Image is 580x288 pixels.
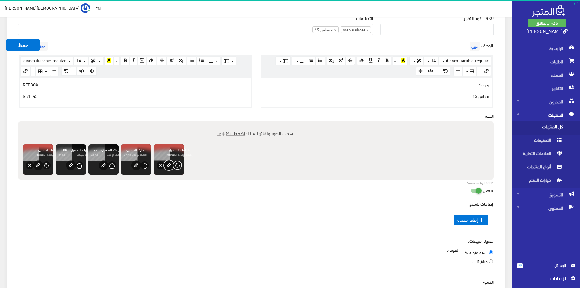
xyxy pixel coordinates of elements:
button: 14 [423,56,439,65]
a: Powered by PQINA [466,181,494,184]
span: العلامات التجارية [517,148,563,161]
span: 14 [431,57,436,64]
a: المنتجات [512,108,580,121]
a: كل المنتجات [512,121,580,135]
span: أنواع المنتجات [517,161,563,175]
span: كل المنتجات [517,121,563,135]
span: التسويق [517,188,575,201]
a: باقة الإنطلاق [528,19,566,27]
label: اسحب الصور وأفلتها هنا أو [215,127,297,139]
button: dinnextltarabic-regular [21,56,74,65]
span: × [334,27,337,33]
a: العملاء [512,68,580,82]
span: خيارات المنتج [517,175,563,188]
span: التصنيفات [517,135,563,148]
input: نسبة مئوية % [489,250,493,254]
li: men's shoes [341,26,371,33]
span: عربي [470,42,480,51]
span: × [366,27,369,33]
a: [PERSON_NAME] [526,26,568,35]
span: نسبة مئوية % [465,248,488,256]
a: خيارات المنتج [512,175,580,188]
button: 14 [74,56,89,65]
a: التصنيفات [512,135,580,148]
a: المخزون [512,95,580,108]
p: مقاس 45 [264,92,489,99]
a: المحتوى [512,201,580,215]
a: EN [93,3,103,14]
img: ... [81,3,90,13]
img: . [532,5,565,17]
label: القيمة: [447,247,459,253]
iframe: Drift Widget Chat Controller [7,247,30,270]
span: اﻹعدادات [522,275,566,281]
input: مبلغ ثابت [489,259,493,263]
label: مفعل [483,184,493,196]
a: 77 الرسائل [517,262,575,275]
span: المحتوى [517,201,575,215]
u: EN [95,5,101,12]
span: التقارير [517,82,575,95]
button: dinnextltarabic-regular [438,56,491,65]
label: الوصف [468,40,493,52]
button: حفظ [6,39,40,51]
span: اضغط لاختيارها [217,128,245,137]
a: ... [DEMOGRAPHIC_DATA][PERSON_NAME] [5,3,90,13]
span: المنتجات [517,108,575,121]
label: التصنيفات [356,15,373,21]
label: الكمية [483,279,494,285]
label: SKU - كود التخزين [463,15,494,21]
span: الطلبات [517,55,575,68]
label: الصور [485,112,494,119]
span: 77 [517,263,523,268]
label: عمولة مبيعات: [468,238,493,244]
span: مبلغ ثابت [472,257,488,265]
a: أنواع المنتجات [512,161,580,175]
div: إضافات للمنتج [19,201,493,233]
a: الطلبات [512,55,580,68]
span: [DEMOGRAPHIC_DATA][PERSON_NAME] [5,4,80,11]
span: الرئيسية [517,42,575,55]
span: dinnextltarabic-regular [23,57,66,64]
span: 14 [76,57,81,64]
i:  [478,216,485,224]
a: العلامات التجارية [512,148,580,161]
a: التقارير [512,82,580,95]
span: الرسائل [528,262,566,268]
a: اﻹعدادات [517,275,575,284]
p: ريبووك [264,81,489,88]
p: REEBOK [23,81,248,88]
p: SIZE 45 [23,92,248,99]
span: المخزون [517,95,575,108]
a: الرئيسية [512,42,580,55]
span: العملاء [517,68,575,82]
span: إضافة جديدة [454,215,488,225]
span: dinnextltarabic-regular [446,57,489,64]
li: > مقاس 45 [312,26,339,33]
